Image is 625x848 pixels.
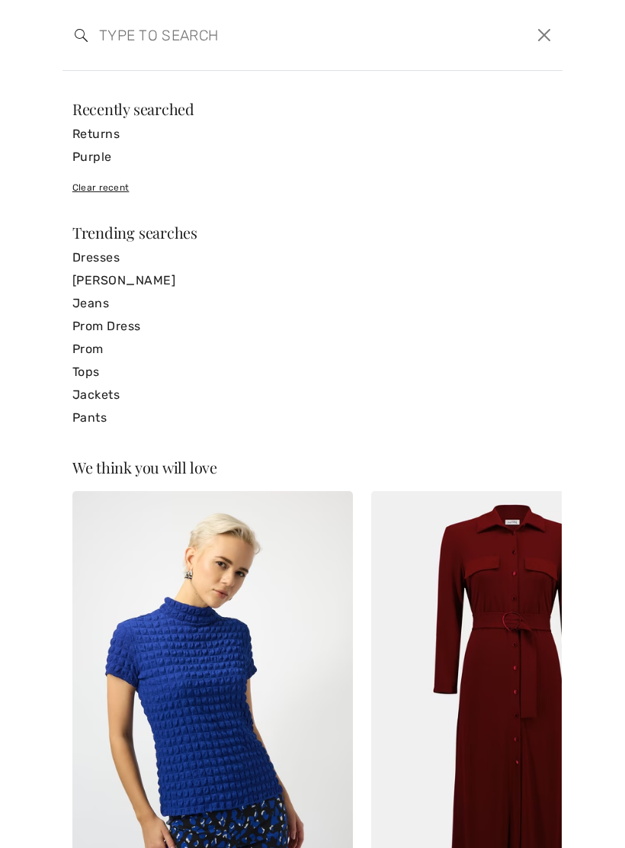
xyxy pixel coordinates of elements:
[72,225,553,240] div: Trending searches
[72,384,553,406] a: Jackets
[72,101,553,117] div: Recently searched
[72,315,553,338] a: Prom Dress
[72,146,553,169] a: Purple
[72,123,553,146] a: Returns
[72,292,553,315] a: Jeans
[72,181,553,194] div: Clear recent
[72,361,553,384] a: Tops
[72,269,553,292] a: [PERSON_NAME]
[72,406,553,429] a: Pants
[533,23,556,47] button: Close
[72,246,553,269] a: Dresses
[88,12,431,58] input: TYPE TO SEARCH
[72,338,553,361] a: Prom
[72,457,217,477] span: We think you will love
[75,29,88,42] img: search the website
